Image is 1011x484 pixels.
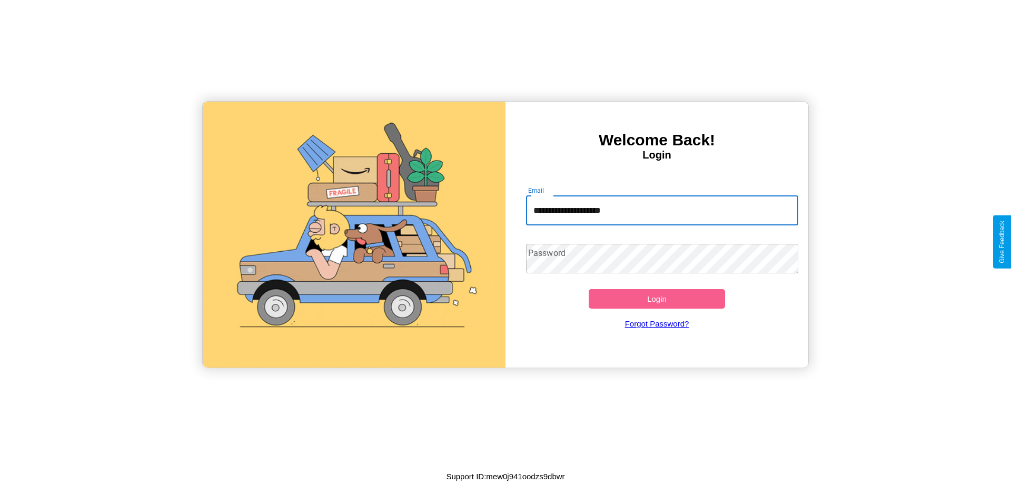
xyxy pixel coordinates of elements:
[506,149,808,161] h4: Login
[528,186,544,195] label: Email
[521,309,794,339] a: Forgot Password?
[506,131,808,149] h3: Welcome Back!
[589,289,725,309] button: Login
[998,221,1006,263] div: Give Feedback
[446,469,564,483] p: Support ID: mew0j941oodzs9dbwr
[203,102,506,368] img: gif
